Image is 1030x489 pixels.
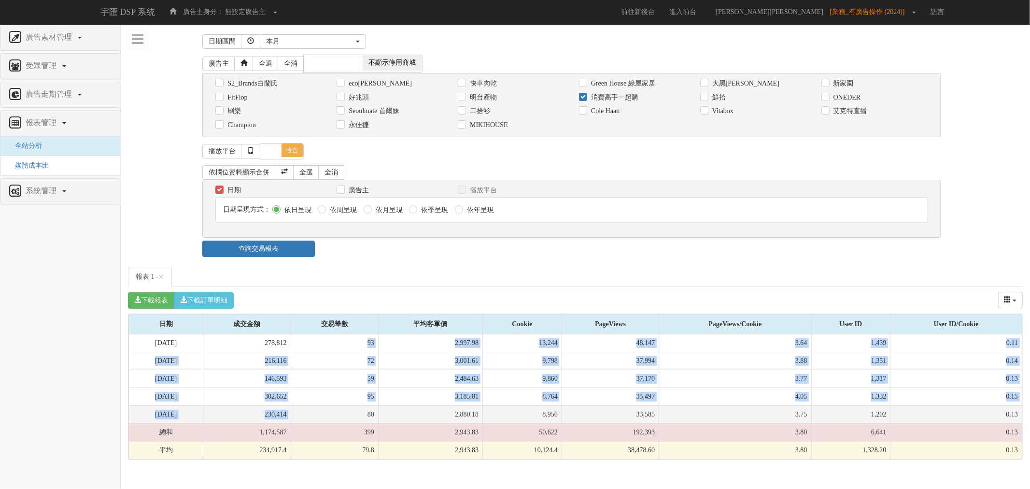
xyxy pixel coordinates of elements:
td: 38,478.60 [562,441,659,459]
td: 3.64 [659,334,811,352]
td: 37,170 [562,370,659,388]
button: 下載訂單明細 [174,292,234,309]
span: 受眾管理 [23,61,61,70]
button: columns [998,292,1023,308]
div: 本月 [266,37,354,46]
td: 1,332 [811,388,890,405]
label: 大黑[PERSON_NAME] [710,79,779,88]
td: 10,124.4 [483,441,562,459]
span: 廣告主身分： [183,8,224,15]
a: 全站分析 [8,142,42,149]
td: 3.77 [659,370,811,388]
div: Columns [998,292,1023,308]
a: 全消 [278,57,304,71]
td: 192,393 [562,423,659,441]
td: [DATE] [129,405,203,423]
td: 3,001.61 [378,352,482,370]
td: 37,994 [562,352,659,370]
span: 不顯示停用商城 [363,55,422,71]
label: 二拾衫 [467,106,490,116]
td: 2,943.83 [378,423,482,441]
label: 好兆頭 [346,93,369,102]
td: 1,317 [811,370,890,388]
span: × [158,271,164,283]
td: 0.14 [890,352,1022,370]
td: 13,244 [483,334,562,352]
td: 0.13 [890,441,1022,459]
div: User ID/Cookie [890,315,1022,334]
label: 日期 [225,186,241,195]
a: 全消 [318,165,344,180]
td: 6,641 [811,423,890,441]
td: 9,860 [483,370,562,388]
a: 全選 [293,165,319,180]
td: [DATE] [129,352,203,370]
td: 302,652 [203,388,291,405]
div: 交易筆數 [291,315,378,334]
button: Close [158,272,164,282]
td: 35,497 [562,388,659,405]
span: [PERSON_NAME][PERSON_NAME] [711,8,828,15]
label: 刷樂 [225,106,241,116]
label: eco[PERSON_NAME] [346,79,412,88]
td: 4.05 [659,388,811,405]
td: 48,147 [562,334,659,352]
td: 總和 [129,423,203,441]
label: 鮮拾 [710,93,726,102]
label: FitFlop [225,93,247,102]
a: 廣告素材管理 [8,30,113,45]
td: 79.8 [291,441,378,459]
td: 234,917.4 [203,441,291,459]
div: 日期 [129,315,203,334]
div: Cookie [483,315,562,334]
span: [業務_有廣告操作 (2024)] [830,8,910,15]
span: 廣告走期管理 [23,90,77,98]
span: 收合 [282,144,303,157]
td: 399 [291,423,378,441]
span: 系統管理 [23,187,61,195]
label: 播放平台 [467,186,497,195]
label: ONEDER [831,93,861,102]
td: [DATE] [129,370,203,388]
span: 無設定廣告主 [225,8,266,15]
td: 0.13 [890,405,1022,423]
a: 查詢交易報表 [202,241,314,257]
td: 2,943.83 [378,441,482,459]
button: 下載報表 [128,292,174,309]
td: 1,351 [811,352,890,370]
div: User ID [812,315,890,334]
label: 快車肉乾 [467,79,497,88]
div: PageViews/Cookie [659,315,811,334]
td: [DATE] [129,334,203,352]
button: 本月 [260,34,366,49]
div: 成交金額 [203,315,290,334]
label: 依季呈現 [419,205,448,215]
td: 2,484.63 [378,370,482,388]
span: 報表管理 [23,118,61,127]
label: 明台產物 [467,93,497,102]
td: 95 [291,388,378,405]
a: 報表管理 [8,115,113,131]
label: S2_Brands白蘭氏 [225,79,277,88]
label: Champion [225,120,255,130]
label: Green House 綠屋家居 [589,79,655,88]
td: 9,798 [483,352,562,370]
a: 受眾管理 [8,58,113,74]
label: 艾克特直播 [831,106,867,116]
td: 0.13 [890,423,1022,441]
td: 1,328.20 [811,441,890,459]
label: 依周呈現 [327,205,357,215]
label: 依年呈現 [465,205,494,215]
td: 3.80 [659,423,811,441]
td: 1,174,587 [203,423,291,441]
label: MIKIHOUSE [467,120,508,130]
td: 230,414 [203,405,291,423]
div: PageViews [562,315,659,334]
td: 50,622 [483,423,562,441]
a: 媒體成本比 [8,162,49,169]
td: 72 [291,352,378,370]
td: 3.88 [659,352,811,370]
td: [DATE] [129,388,203,405]
td: 2,880.18 [378,405,482,423]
